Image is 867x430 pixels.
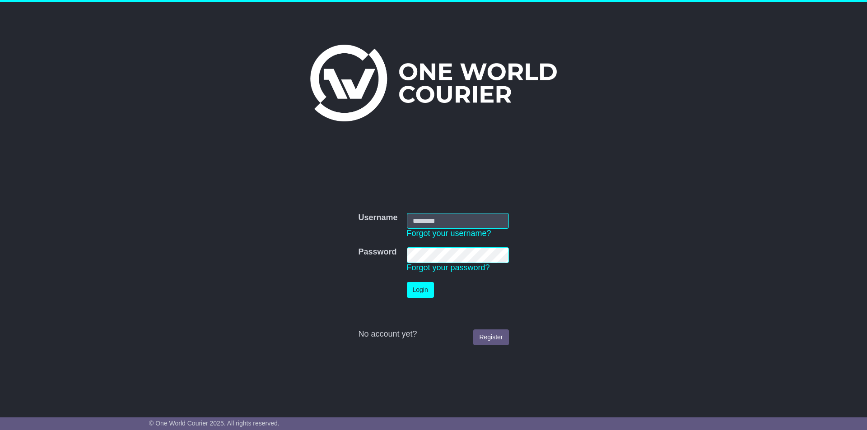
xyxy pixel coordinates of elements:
img: One World [310,45,557,121]
span: © One World Courier 2025. All rights reserved. [149,420,280,427]
label: Password [358,247,396,257]
a: Register [473,329,508,345]
button: Login [407,282,434,298]
a: Forgot your password? [407,263,490,272]
div: No account yet? [358,329,508,339]
label: Username [358,213,397,223]
a: Forgot your username? [407,229,491,238]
